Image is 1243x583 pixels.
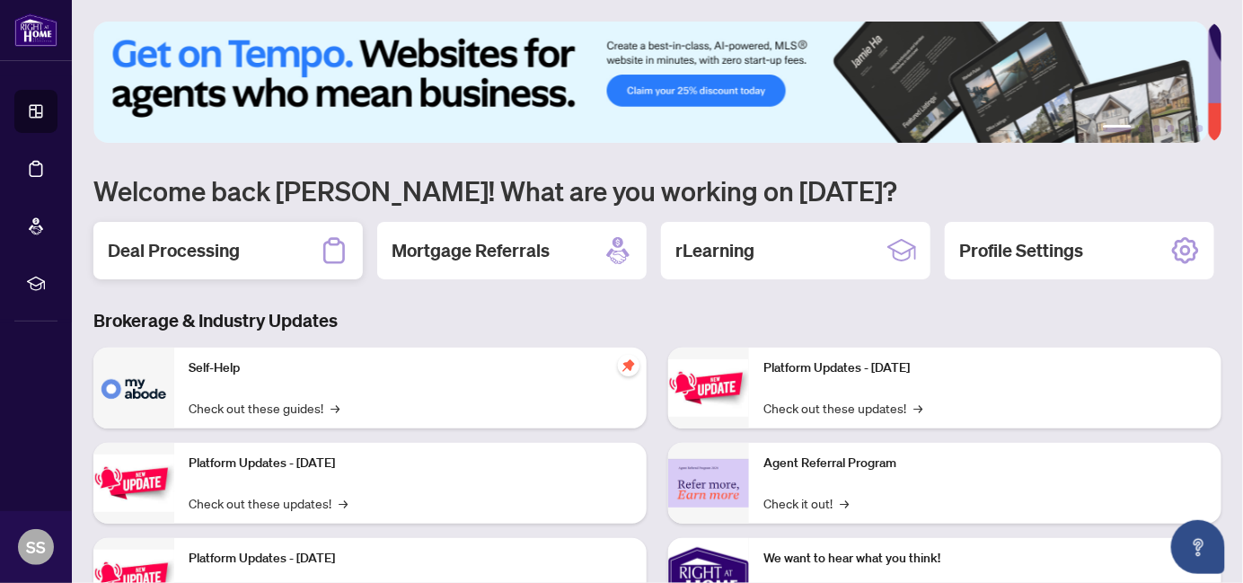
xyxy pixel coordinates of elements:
[1153,125,1160,132] button: 3
[93,308,1221,333] h3: Brokerage & Industry Updates
[763,398,922,418] a: Check out these updates!→
[93,348,174,428] img: Self-Help
[763,454,1207,473] p: Agent Referral Program
[618,355,639,376] span: pushpin
[1139,125,1146,132] button: 2
[339,493,348,513] span: →
[675,238,754,263] h2: rLearning
[1103,125,1132,132] button: 1
[668,359,749,416] img: Platform Updates - June 23, 2025
[668,459,749,508] img: Agent Referral Program
[108,238,240,263] h2: Deal Processing
[763,358,1207,378] p: Platform Updates - [DATE]
[189,358,632,378] p: Self-Help
[189,493,348,513] a: Check out these updates!→
[1171,520,1225,574] button: Open asap
[93,173,1221,208] h1: Welcome back [PERSON_NAME]! What are you working on [DATE]?
[1168,125,1175,132] button: 4
[93,22,1208,143] img: Slide 0
[189,398,339,418] a: Check out these guides!→
[959,238,1083,263] h2: Profile Settings
[14,13,57,47] img: logo
[392,238,550,263] h2: Mortgage Referrals
[93,455,174,511] img: Platform Updates - September 16, 2025
[763,549,1207,569] p: We want to hear what you think!
[331,398,339,418] span: →
[26,534,46,560] span: SS
[763,493,849,513] a: Check it out!→
[1182,125,1189,132] button: 5
[840,493,849,513] span: →
[189,454,632,473] p: Platform Updates - [DATE]
[1196,125,1203,132] button: 6
[913,398,922,418] span: →
[189,549,632,569] p: Platform Updates - [DATE]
